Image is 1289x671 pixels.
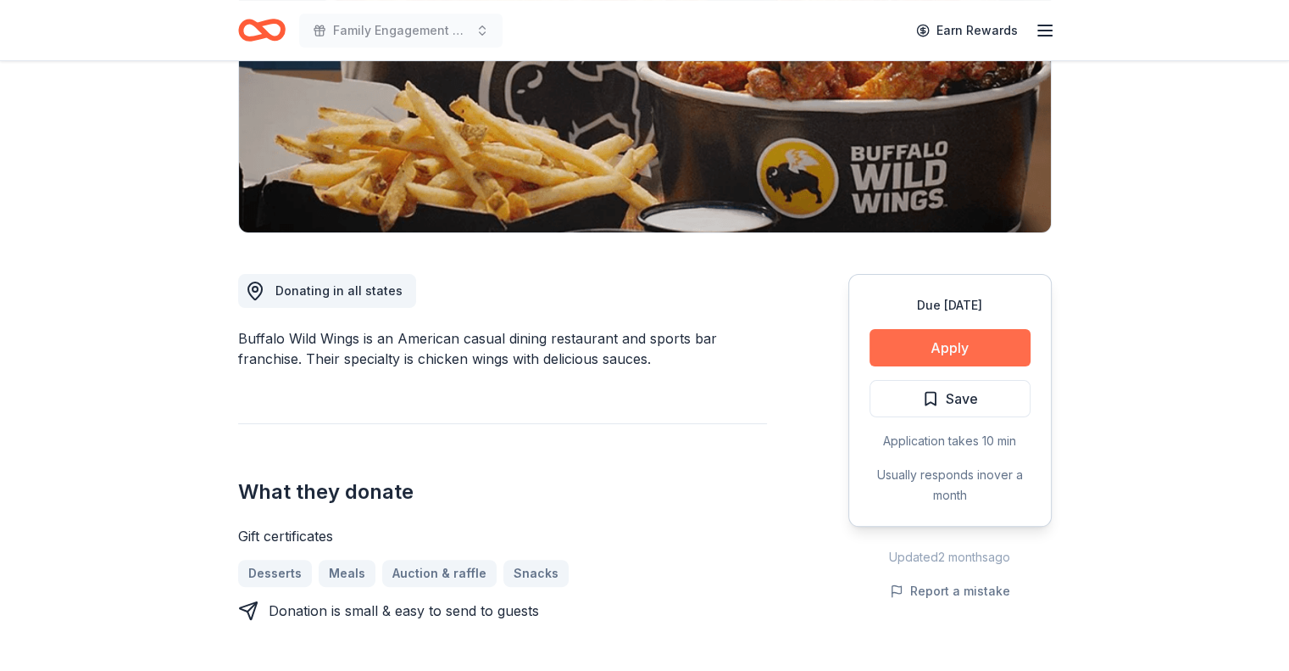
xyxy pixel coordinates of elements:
div: Gift certificates [238,526,767,546]
div: Updated 2 months ago [848,547,1052,568]
a: Desserts [238,560,312,587]
span: Donating in all states [275,283,403,298]
div: Application takes 10 min [870,431,1031,451]
span: Family Engagement Game night [333,20,469,41]
a: Home [238,10,286,50]
div: Buffalo Wild Wings is an American casual dining restaurant and sports bar franchise. Their specia... [238,328,767,369]
a: Auction & raffle [382,560,497,587]
button: Save [870,380,1031,417]
div: Donation is small & easy to send to guests [269,601,539,621]
button: Report a mistake [890,581,1010,601]
a: Earn Rewards [906,15,1028,46]
h2: What they donate [238,478,767,506]
button: Apply [870,329,1031,366]
div: Usually responds in over a month [870,465,1031,506]
a: Snacks [503,560,569,587]
a: Meals [319,560,375,587]
div: Due [DATE] [870,295,1031,316]
button: Family Engagement Game night [299,14,503,48]
span: Save [946,388,978,410]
